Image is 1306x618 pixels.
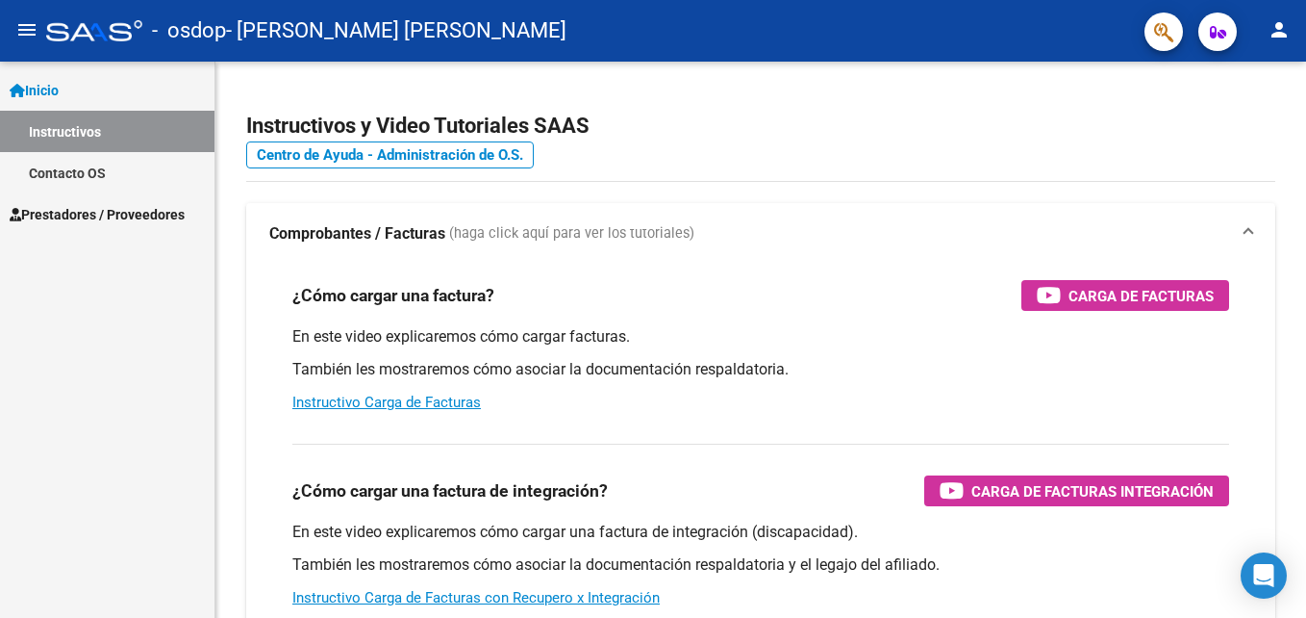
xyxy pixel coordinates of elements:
[1021,280,1229,311] button: Carga de Facturas
[15,18,38,41] mat-icon: menu
[292,359,1229,380] p: También les mostraremos cómo asociar la documentación respaldatoria.
[152,10,226,52] span: - osdop
[449,223,694,245] span: (haga click aquí para ver los tutoriales)
[971,479,1214,503] span: Carga de Facturas Integración
[292,554,1229,576] p: También les mostraremos cómo asociar la documentación respaldatoria y el legajo del afiliado.
[246,108,1275,144] h2: Instructivos y Video Tutoriales SAAS
[226,10,566,52] span: - [PERSON_NAME] [PERSON_NAME]
[246,142,534,168] a: Centro de Ayuda - Administración de O.S.
[292,477,608,504] h3: ¿Cómo cargar una factura de integración?
[292,326,1229,348] p: En este video explicaremos cómo cargar facturas.
[246,203,1275,265] mat-expansion-panel-header: Comprobantes / Facturas (haga click aquí para ver los tutoriales)
[1068,284,1214,308] span: Carga de Facturas
[1268,18,1291,41] mat-icon: person
[292,589,660,606] a: Instructivo Carga de Facturas con Recupero x Integración
[292,522,1229,543] p: En este video explicaremos cómo cargar una factura de integración (discapacidad).
[1241,553,1287,599] div: Open Intercom Messenger
[10,204,185,225] span: Prestadores / Proveedores
[10,80,59,101] span: Inicio
[269,223,445,245] strong: Comprobantes / Facturas
[292,282,494,309] h3: ¿Cómo cargar una factura?
[924,476,1229,506] button: Carga de Facturas Integración
[292,394,481,411] a: Instructivo Carga de Facturas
